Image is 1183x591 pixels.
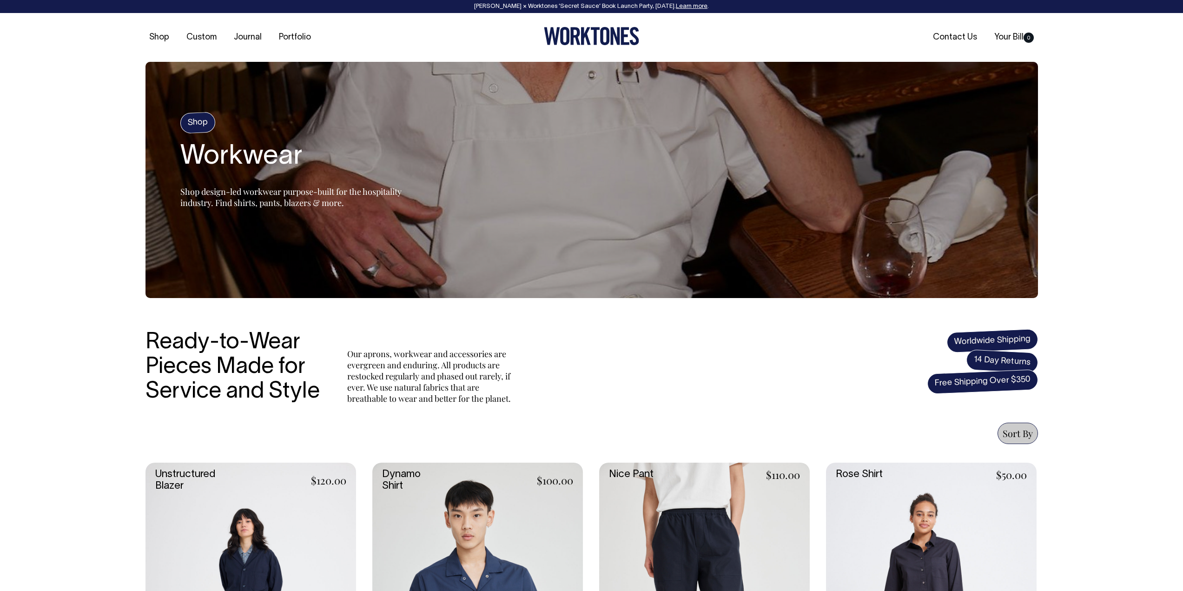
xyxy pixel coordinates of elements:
span: 0 [1024,33,1034,43]
a: Contact Us [929,30,981,45]
span: Free Shipping Over $350 [927,369,1038,394]
a: Journal [230,30,265,45]
a: Custom [183,30,220,45]
h3: Ready-to-Wear Pieces Made for Service and Style [145,331,327,404]
a: Your Bill0 [991,30,1038,45]
span: 14 Day Returns [965,349,1038,373]
a: Shop [145,30,173,45]
span: Sort By [1003,427,1033,439]
h4: Shop [180,112,216,134]
p: Our aprons, workwear and accessories are evergreen and enduring. All products are restocked regul... [347,348,515,404]
span: Shop design-led workwear purpose-built for the hospitality industry. Find shirts, pants, blazers ... [180,186,402,208]
span: Worldwide Shipping [946,329,1038,353]
a: Learn more [676,4,707,9]
h2: Workwear [180,142,413,172]
a: Portfolio [275,30,315,45]
div: [PERSON_NAME] × Worktones ‘Secret Sauce’ Book Launch Party, [DATE]. . [9,3,1174,10]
